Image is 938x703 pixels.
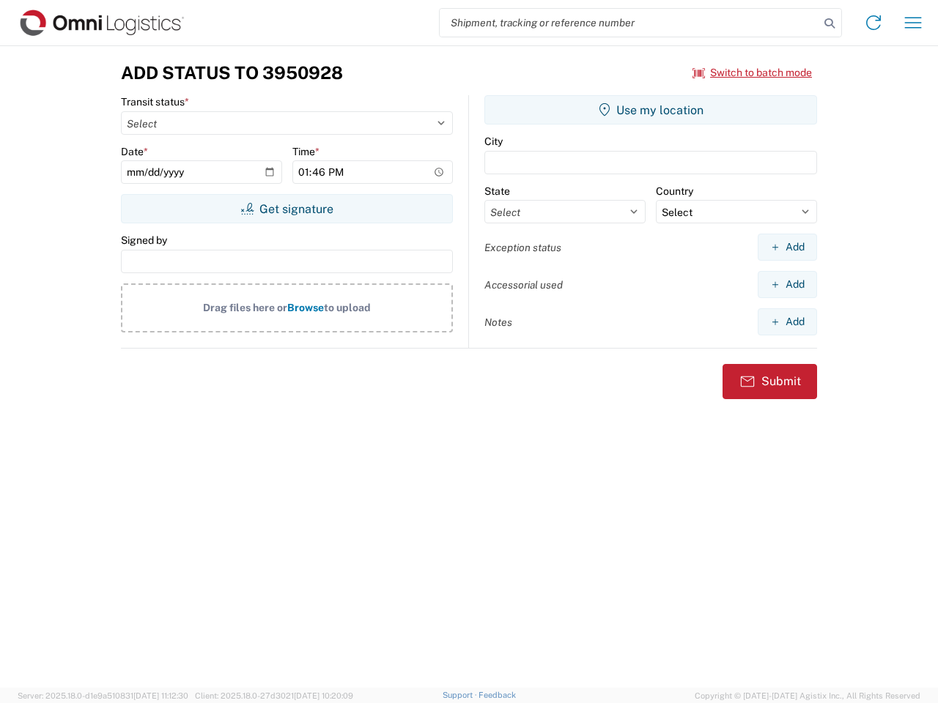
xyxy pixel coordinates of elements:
[440,9,819,37] input: Shipment, tracking or reference number
[758,234,817,261] button: Add
[484,95,817,124] button: Use my location
[484,278,563,291] label: Accessorial used
[484,241,561,254] label: Exception status
[121,95,189,108] label: Transit status
[121,234,167,247] label: Signed by
[121,194,453,223] button: Get signature
[484,185,510,198] label: State
[121,62,343,83] h3: Add Status to 3950928
[758,271,817,298] button: Add
[287,302,324,313] span: Browse
[18,691,188,700] span: Server: 2025.18.0-d1e9a510831
[133,691,188,700] span: [DATE] 11:12:30
[484,135,503,148] label: City
[758,308,817,335] button: Add
[693,61,812,85] button: Switch to batch mode
[443,691,479,699] a: Support
[479,691,516,699] a: Feedback
[695,689,920,702] span: Copyright © [DATE]-[DATE] Agistix Inc., All Rights Reserved
[723,364,817,399] button: Submit
[203,302,287,313] span: Drag files here or
[324,302,371,313] span: to upload
[294,691,353,700] span: [DATE] 10:20:09
[484,316,512,329] label: Notes
[292,145,320,158] label: Time
[195,691,353,700] span: Client: 2025.18.0-27d3021
[656,185,693,198] label: Country
[121,145,148,158] label: Date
